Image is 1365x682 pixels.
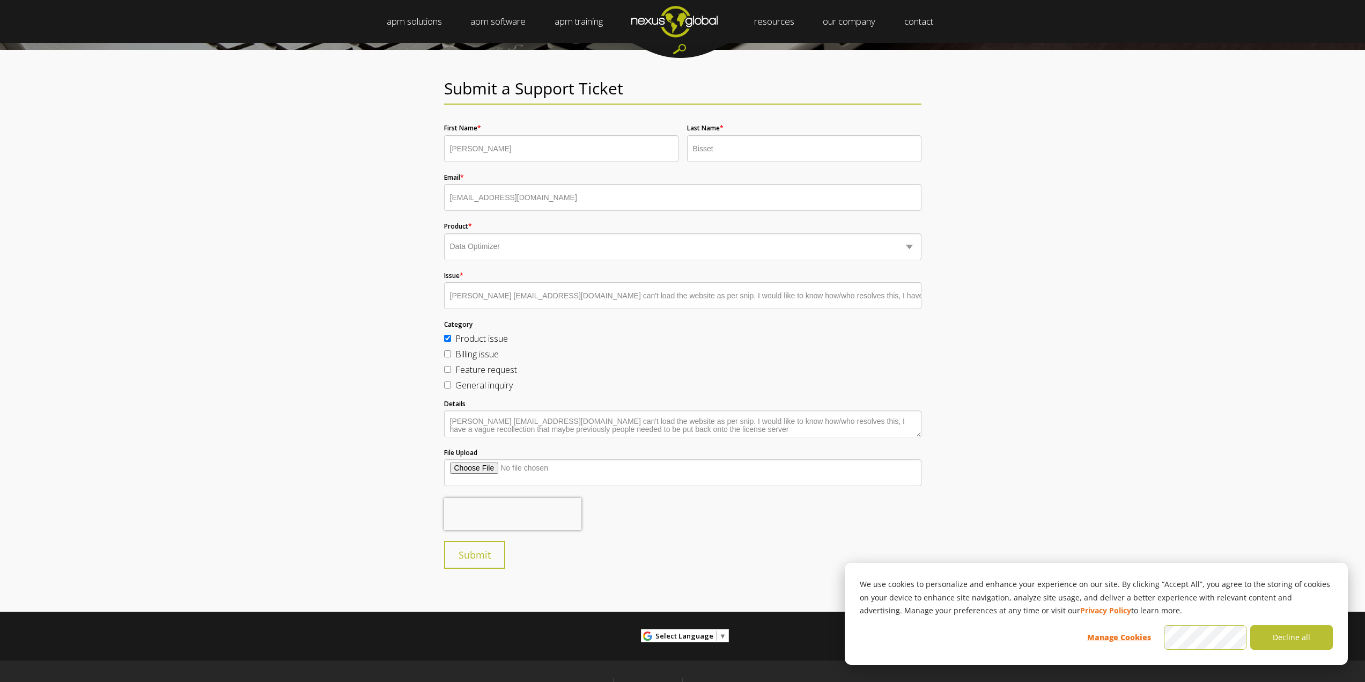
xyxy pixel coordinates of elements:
[444,498,581,530] iframe: reCAPTCHA
[655,628,726,644] a: Select Language​
[455,348,499,360] span: Billing issue
[444,448,477,457] span: File Upload
[455,379,513,391] span: General inquiry
[444,79,921,97] h2: Submit a Support Ticket
[444,320,473,329] span: Category
[444,541,505,569] input: Submit
[444,410,921,437] textarea: [PERSON_NAME] [EMAIL_ADDRESS][DOMAIN_NAME] can't load the website as per snip. I would like to kn...
[1250,625,1333,650] button: Decline all
[1078,625,1160,650] button: Manage Cookies
[444,366,451,373] input: Feature request
[444,271,460,280] span: Issue
[444,222,468,231] span: Product
[687,123,720,133] span: Last Name
[444,335,451,342] input: Product issue
[719,631,726,641] span: ▼
[1080,604,1131,618] a: Privacy Policy
[716,631,717,641] span: ​
[444,382,451,388] input: General inquiry
[860,578,1333,618] p: We use cookies to personalize and enhance your experience on our site. By clicking “Accept All”, ...
[655,631,713,641] span: Select Language
[444,173,460,182] span: Email
[444,350,451,357] input: Billing issue
[455,364,517,376] span: Feature request
[444,123,477,133] span: First Name
[444,399,466,408] span: Details
[845,563,1348,665] div: Cookie banner
[455,333,508,344] span: Product issue
[1164,625,1246,650] button: Accept all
